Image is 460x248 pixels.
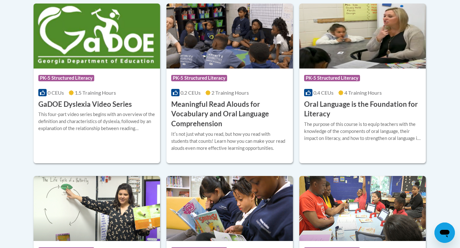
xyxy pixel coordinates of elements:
[344,90,382,96] span: 4 Training Hours
[38,111,155,132] div: This four-part video series begins with an overview of the definition and characteristics of dysl...
[166,176,293,241] img: Course Logo
[299,176,426,241] img: Course Logo
[171,75,227,81] span: PK-5 Structured Literacy
[299,4,426,69] img: Course Logo
[180,90,201,96] span: 0.2 CEUs
[34,176,160,241] img: Course Logo
[171,131,288,152] div: Itʹs not just what you read, but how you read with students that counts! Learn how you can make y...
[304,99,421,119] h3: Oral Language is the Foundation for Literacy
[299,4,426,163] a: Course LogoPK-5 Structured Literacy0.4 CEUs4 Training Hours Oral Language is the Foundation for L...
[38,99,132,109] h3: GaDOE Dyslexia Video Series
[48,90,64,96] span: 0 CEUs
[171,99,288,129] h3: Meaningful Read Alouds for Vocabulary and Oral Language Comprehension
[434,222,455,243] iframe: Button to launch messaging window
[211,90,249,96] span: 2 Training Hours
[166,4,293,163] a: Course LogoPK-5 Structured Literacy0.2 CEUs2 Training Hours Meaningful Read Alouds for Vocabulary...
[304,121,421,142] div: The purpose of this course is to equip teachers with the knowledge of the components of oral lang...
[75,90,116,96] span: 1.5 Training Hours
[166,4,293,69] img: Course Logo
[34,4,160,163] a: Course LogoPK-5 Structured Literacy0 CEUs1.5 Training Hours GaDOE Dyslexia Video SeriesThis four-...
[38,75,94,81] span: PK-5 Structured Literacy
[34,4,160,69] img: Course Logo
[304,75,360,81] span: PK-5 Structured Literacy
[313,90,333,96] span: 0.4 CEUs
